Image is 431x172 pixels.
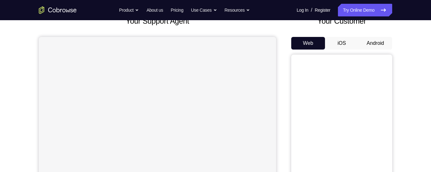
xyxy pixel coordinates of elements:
[146,4,163,16] a: About us
[291,37,325,50] button: Web
[191,4,217,16] button: Use Cases
[171,4,183,16] a: Pricing
[39,6,77,14] a: Go to the home page
[358,37,392,50] button: Android
[225,4,250,16] button: Resources
[315,4,330,16] a: Register
[119,4,139,16] button: Product
[291,15,392,27] h2: Your Customer
[39,15,276,27] h2: Your Support Agent
[325,37,359,50] button: iOS
[311,6,312,14] span: /
[338,4,392,16] a: Try Online Demo
[297,4,308,16] a: Log In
